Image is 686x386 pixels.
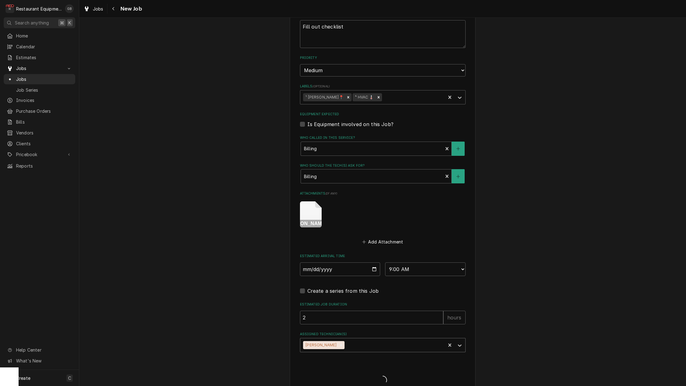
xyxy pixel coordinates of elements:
span: Invoices [16,97,72,103]
a: Home [4,31,75,41]
div: ¹ [PERSON_NAME]📍 [303,93,345,101]
span: Jobs [93,6,103,12]
button: Search anything⌘K [4,17,75,28]
span: Search anything [15,20,49,26]
span: Estimates [16,54,72,61]
label: Assigned Technician(s) [300,332,466,337]
label: Create a series from this Job [307,287,379,295]
span: K [68,20,71,26]
div: hours [443,311,466,324]
button: Summersville [PERSON_NAME] - Semi Annual PM [300,201,322,227]
label: Equipment Expected [300,112,466,117]
a: Invoices [4,95,75,105]
div: R [6,4,14,13]
span: What's New [16,357,72,364]
button: Navigate back [109,4,119,14]
div: Restaurant Equipment Diagnostics [16,6,62,12]
a: Bills [4,117,75,127]
select: Time Select [385,262,466,276]
a: Jobs [81,4,106,14]
a: Purchase Orders [4,106,75,116]
span: Calendar [16,43,72,50]
span: Clients [16,140,72,147]
label: Estimated Arrival Time [300,254,466,259]
span: Jobs [16,76,72,82]
div: Technician Instructions [300,11,466,48]
div: ⁴ HVAC 🌡️ [353,93,375,101]
div: Remove Hunter Ralston [338,341,345,349]
div: [PERSON_NAME] [303,341,338,349]
textarea: Fill out checklist [300,20,466,48]
a: Reports [4,161,75,171]
a: Go to Pricebook [4,149,75,160]
div: GB [65,4,74,13]
span: Home [16,33,72,39]
a: Vendors [4,128,75,138]
span: Reports [16,163,72,169]
span: ⌘ [60,20,64,26]
a: Estimates [4,52,75,63]
div: Attachments [300,191,466,246]
div: Estimated Arrival Time [300,254,466,276]
label: Is Equipment involved on this Job? [307,121,393,128]
a: Go to What's New [4,356,75,366]
a: Go to Jobs [4,63,75,73]
label: Attachments [300,191,466,196]
a: Job Series [4,85,75,95]
span: New Job [119,5,142,13]
span: Help Center [16,347,72,353]
div: Remove ¹ Beckley📍 [345,93,352,101]
button: Create New Contact [452,169,465,183]
div: Remove ⁴ HVAC 🌡️ [375,93,382,101]
span: Bills [16,119,72,125]
label: Priority [300,55,466,60]
button: Add Attachment [361,238,404,246]
div: Estimated Job Duration [300,302,466,324]
span: Purchase Orders [16,108,72,114]
div: Restaurant Equipment Diagnostics's Avatar [6,4,14,13]
a: Go to Help Center [4,345,75,355]
label: Labels [300,84,466,89]
svg: Create New Contact [456,174,460,179]
input: Date [300,262,380,276]
label: Estimated Job Duration [300,302,466,307]
span: Job Series [16,87,72,93]
div: Who called in this service? [300,135,466,156]
a: Calendar [4,42,75,52]
div: Gary Beaver's Avatar [65,4,74,13]
a: Jobs [4,74,75,84]
button: Create New Contact [452,142,465,156]
label: Who called in this service? [300,135,466,140]
svg: Create New Contact [456,147,460,151]
span: Pricebook [16,151,63,158]
span: Vendors [16,129,72,136]
span: Jobs [16,65,63,72]
div: Labels [300,84,466,104]
div: Who should the tech(s) ask for? [300,163,466,183]
a: Clients [4,138,75,149]
div: Equipment Expected [300,112,466,128]
span: C [68,375,71,381]
div: Assigned Technician(s) [300,332,466,352]
div: Priority [300,55,466,76]
label: Who should the tech(s) ask for? [300,163,466,168]
span: ( if any ) [325,192,337,195]
span: Create [16,375,30,381]
span: ( optional ) [312,85,330,88]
